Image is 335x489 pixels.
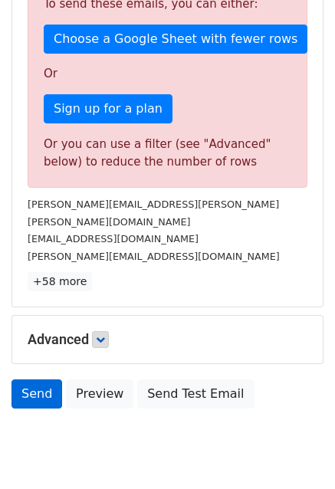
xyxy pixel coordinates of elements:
a: +58 more [28,272,92,291]
p: Or [44,66,291,82]
div: Or you can use a filter (see "Advanced" below) to reduce the number of rows [44,136,291,170]
small: [PERSON_NAME][EMAIL_ADDRESS][DOMAIN_NAME] [28,251,280,262]
a: Preview [66,379,133,409]
a: Send [11,379,62,409]
a: Send Test Email [137,379,254,409]
a: Choose a Google Sheet with fewer rows [44,25,307,54]
h5: Advanced [28,331,307,348]
small: [EMAIL_ADDRESS][DOMAIN_NAME] [28,233,199,244]
a: Sign up for a plan [44,94,172,123]
small: [PERSON_NAME][EMAIL_ADDRESS][PERSON_NAME][PERSON_NAME][DOMAIN_NAME] [28,199,279,228]
iframe: Chat Widget [258,415,335,489]
div: Widget de chat [258,415,335,489]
